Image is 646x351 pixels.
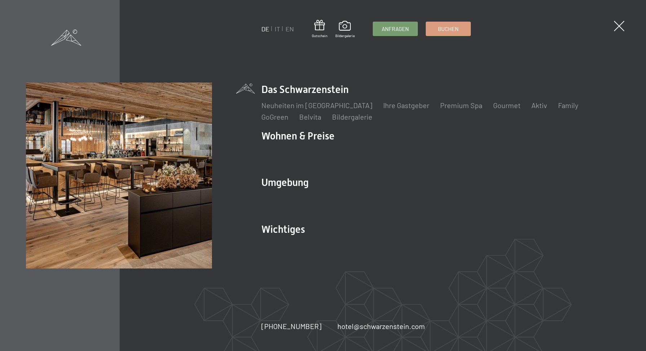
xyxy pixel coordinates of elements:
a: Aktiv [531,101,547,110]
a: Anfragen [373,22,417,36]
a: Family [558,101,578,110]
a: GoGreen [261,112,288,121]
a: EN [286,25,294,33]
a: Belvita [299,112,321,121]
span: Bildergalerie [335,33,355,38]
span: Buchen [438,25,459,33]
a: IT [275,25,280,33]
a: Neuheiten im [GEOGRAPHIC_DATA] [261,101,372,110]
span: [PHONE_NUMBER] [261,322,322,330]
a: hotel@schwarzenstein.com [337,321,425,331]
a: Gutschein [312,20,327,38]
a: [PHONE_NUMBER] [261,321,322,331]
a: Buchen [426,22,470,36]
a: Gourmet [493,101,521,110]
a: Premium Spa [440,101,482,110]
a: DE [261,25,269,33]
a: Bildergalerie [335,21,355,38]
span: Gutschein [312,33,327,38]
a: Ihre Gastgeber [383,101,429,110]
a: Bildergalerie [332,112,372,121]
span: Anfragen [382,25,409,33]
